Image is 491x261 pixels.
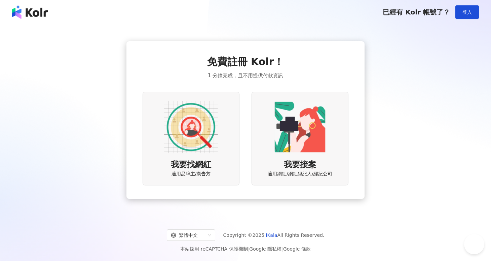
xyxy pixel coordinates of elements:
span: 已經有 Kolr 帳號了？ [383,8,450,16]
a: iKala [266,232,277,238]
span: 1 分鐘完成，且不用提供付款資訊 [208,72,283,80]
span: 免費註冊 Kolr！ [207,55,284,69]
img: logo [12,5,48,19]
img: AD identity option [164,100,218,154]
button: 登入 [455,5,479,19]
iframe: Help Scout Beacon - Open [464,234,484,254]
span: | [248,246,250,252]
span: 我要接案 [284,159,316,171]
a: Google 條款 [283,246,311,252]
span: Copyright © 2025 All Rights Reserved. [223,231,325,239]
span: 適用品牌主/廣告方 [172,171,211,177]
span: 登入 [462,9,472,15]
span: 本站採用 reCAPTCHA 保護機制 [180,245,310,253]
img: KOL identity option [273,100,327,154]
div: 繁體中文 [171,230,205,241]
a: Google 隱私權 [249,246,281,252]
span: 適用網紅/網紅經紀人/經紀公司 [268,171,332,177]
span: | [281,246,283,252]
span: 我要找網紅 [171,159,211,171]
